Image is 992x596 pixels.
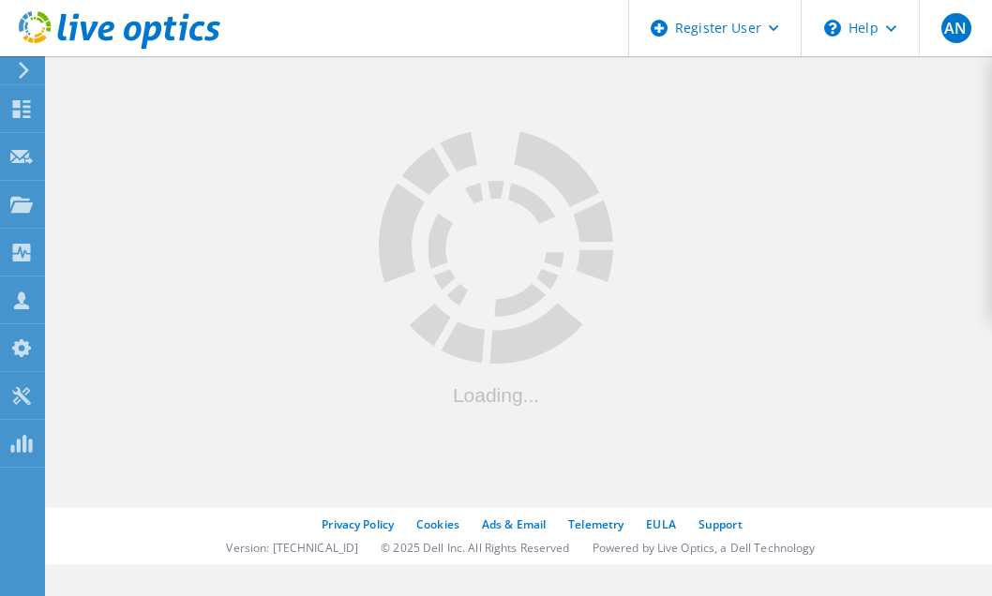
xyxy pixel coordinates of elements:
svg: \n [824,20,841,37]
a: Telemetry [568,516,624,532]
li: Powered by Live Optics, a Dell Technology [593,540,816,556]
a: Live Optics Dashboard [19,39,220,52]
a: Support [699,516,743,532]
div: Loading... [379,385,613,405]
span: AN [944,21,967,36]
a: EULA [646,516,675,532]
a: Ads & Email [482,516,546,532]
li: © 2025 Dell Inc. All Rights Reserved [381,540,569,556]
a: Cookies [416,516,459,532]
li: Version: [TECHNICAL_ID] [226,540,358,556]
a: Privacy Policy [322,516,394,532]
